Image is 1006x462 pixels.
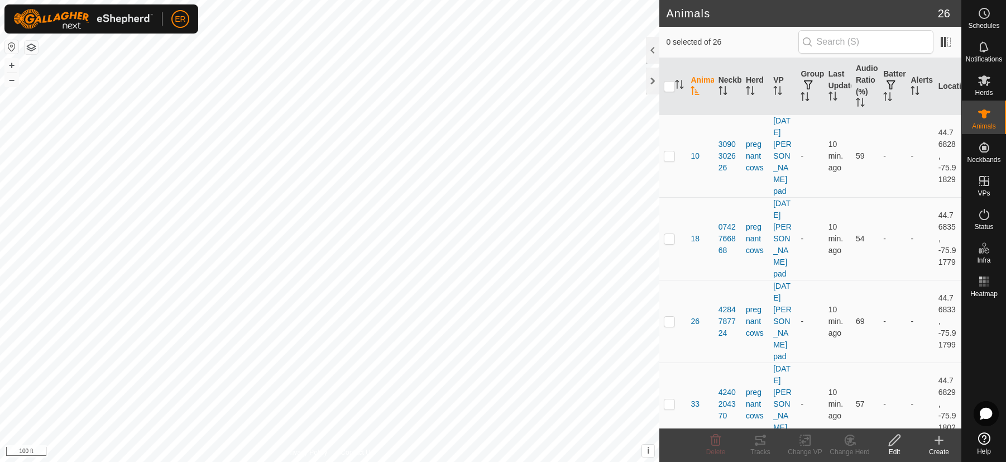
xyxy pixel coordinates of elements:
div: Change Herd [827,447,872,457]
td: - [879,115,906,197]
span: 57 [856,399,865,408]
td: - [906,280,933,363]
span: Aug 17, 2025, 5:20 PM [828,140,843,172]
td: - [879,280,906,363]
span: Heatmap [970,290,998,297]
a: Contact Us [341,447,373,458]
div: pregnant cows [746,387,764,422]
td: - [796,280,823,363]
p-sorticon: Activate to sort [773,88,782,97]
span: ER [175,13,185,25]
span: 59 [856,151,865,160]
input: Search (S) [798,30,933,54]
td: 44.76829, -75.91802 [934,363,961,445]
td: - [879,363,906,445]
th: VP [769,58,796,115]
h2: Animals [666,7,937,20]
span: Infra [977,257,990,264]
div: Change VP [783,447,827,457]
th: Groups [796,58,823,115]
span: 33 [691,398,700,410]
th: Neckband [714,58,741,115]
div: 0742766868 [718,221,737,256]
a: [DATE] [PERSON_NAME] pad [773,282,792,361]
div: 3090302626 [718,139,737,174]
span: Neckbands [967,156,1000,163]
td: 44.76828, -75.91829 [934,115,961,197]
button: + [5,59,18,72]
p-sorticon: Activate to sort [691,88,700,97]
td: - [796,363,823,445]
span: i [647,446,649,455]
span: 10 [691,150,700,162]
div: Edit [872,447,917,457]
th: Location [934,58,961,115]
p-sorticon: Activate to sort [675,82,684,91]
span: Schedules [968,22,999,29]
span: Help [977,448,991,455]
p-sorticon: Activate to sort [828,93,837,102]
p-sorticon: Activate to sort [883,94,892,103]
button: Reset Map [5,40,18,54]
td: - [796,197,823,280]
span: 18 [691,233,700,245]
a: [DATE] [PERSON_NAME] pad [773,116,792,196]
span: Status [974,223,993,230]
div: pregnant cows [746,304,764,339]
img: Gallagher Logo [13,9,153,29]
p-sorticon: Activate to sort [856,99,865,108]
td: - [906,363,933,445]
th: Last Updated [824,58,851,115]
th: Battery [879,58,906,115]
th: Herd [741,58,769,115]
span: Animals [972,123,996,130]
p-sorticon: Activate to sort [718,88,727,97]
span: 69 [856,317,865,326]
div: pregnant cows [746,139,764,174]
p-sorticon: Activate to sort [801,94,809,103]
span: Delete [706,448,726,456]
a: [DATE] [PERSON_NAME] pad [773,364,792,444]
div: Tracks [738,447,783,457]
th: Animal [686,58,713,115]
p-sorticon: Activate to sort [746,88,755,97]
td: 44.76833, -75.91799 [934,280,961,363]
span: 26 [691,316,700,327]
button: – [5,73,18,87]
span: Notifications [966,56,1002,63]
td: - [906,197,933,280]
td: - [796,115,823,197]
span: 0 selected of 26 [666,36,798,48]
td: - [879,197,906,280]
span: Aug 17, 2025, 5:20 PM [828,388,843,420]
th: Alerts [906,58,933,115]
div: 4284787724 [718,304,737,339]
td: - [906,115,933,197]
span: Herds [975,89,993,96]
span: 54 [856,234,865,243]
div: Create [917,447,961,457]
span: Aug 17, 2025, 5:20 PM [828,222,843,255]
div: 4240204370 [718,387,737,422]
p-sorticon: Activate to sort [911,88,919,97]
span: Aug 17, 2025, 5:20 PM [828,305,843,337]
a: Privacy Policy [286,447,328,458]
div: pregnant cows [746,221,764,256]
a: Help [962,428,1006,459]
button: i [642,445,654,457]
button: Map Layers [25,41,38,54]
span: 26 [938,5,950,22]
th: Audio Ratio (%) [851,58,879,115]
td: 44.76835, -75.91779 [934,197,961,280]
span: VPs [978,190,990,197]
a: [DATE] [PERSON_NAME] pad [773,199,792,278]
